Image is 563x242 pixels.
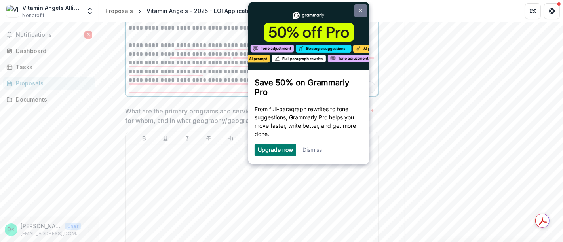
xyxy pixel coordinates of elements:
img: Vitamin Angels Alliance Inc. [6,5,19,17]
button: Strike [204,134,213,143]
div: Vitamin Angels - 2025 - LOI Application [146,7,256,15]
span: Notifications [16,32,84,38]
a: Dismiss [59,144,78,151]
div: Documents [16,95,89,104]
span: 3 [84,31,92,39]
button: Italicize [183,134,192,143]
button: Partners [525,3,541,19]
p: User [65,223,81,230]
p: [EMAIL_ADDRESS][DOMAIN_NAME] [21,230,81,237]
button: Notifications3 [3,28,95,41]
p: From full-paragraph rewrites to tone suggestions, Grammarly Pro helps you move faster, write bett... [11,103,119,136]
div: Tasks [16,63,89,71]
a: Upgrade now [14,144,49,151]
p: [PERSON_NAME] <[EMAIL_ADDRESS][DOMAIN_NAME]> [21,222,62,230]
div: Proposals [16,79,89,87]
button: Heading 1 [226,134,235,143]
nav: breadcrumb [102,5,259,17]
div: Proposals [105,7,133,15]
a: Tasks [3,60,95,74]
button: Open entity switcher [84,3,95,19]
button: Underline [161,134,170,143]
h3: Save 50% on Grammarly Pro [11,76,119,95]
div: Vitamin Angels Alliance Inc. [22,4,81,12]
img: cf05b94ade4f42629b949fb8a375e811-frame-31613004.png [4,5,126,68]
a: Dashboard [3,44,95,57]
button: Get Help [544,3,560,19]
a: Proposals [102,5,136,17]
a: Documents [3,93,95,106]
button: Bold [139,134,149,143]
span: Nonprofit [22,12,44,19]
a: Proposals [3,77,95,90]
button: More [84,225,94,234]
p: What are the primary programs and services your organization currently offers, for whom, and in w... [125,106,367,125]
div: Daniel <dzorub@vitaminangels.org> [8,227,15,232]
div: Dashboard [16,47,89,55]
img: close_x_white.png [115,7,118,11]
